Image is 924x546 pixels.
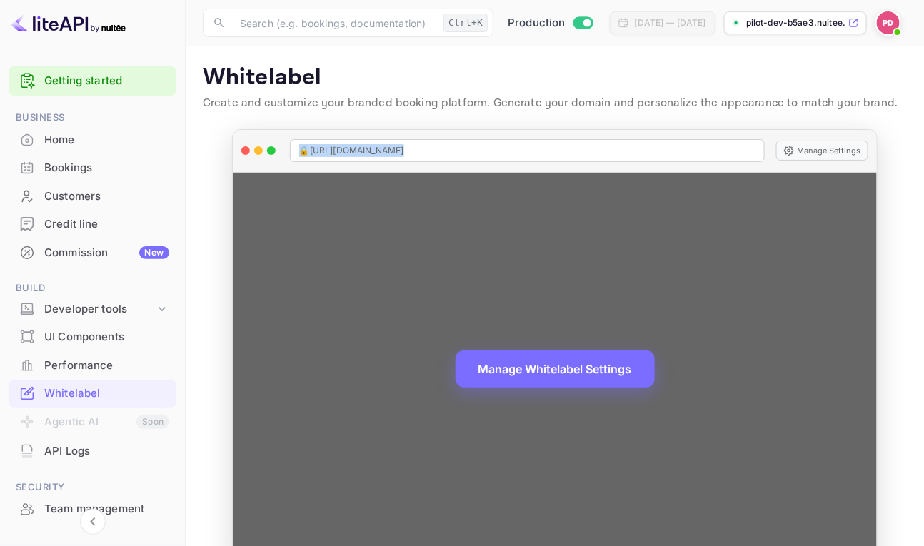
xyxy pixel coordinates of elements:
[443,14,488,32] div: Ctrl+K
[9,438,176,465] div: API Logs
[9,438,176,464] a: API Logs
[9,323,176,350] a: UI Components
[746,16,845,29] p: pilot-dev-b5ae3.nuitee...
[231,9,438,37] input: Search (e.g. bookings, documentation)
[9,66,176,96] div: Getting started
[44,73,169,89] a: Getting started
[11,11,126,34] img: LiteAPI logo
[9,183,176,209] a: Customers
[877,11,900,34] img: Pilot Dev
[9,239,176,267] div: CommissionNew
[9,154,176,182] div: Bookings
[9,211,176,238] div: Credit line
[9,380,176,408] div: Whitelabel
[44,329,169,345] div: UI Components
[44,160,169,176] div: Bookings
[9,280,176,296] span: Build
[9,126,176,154] div: Home
[44,216,169,233] div: Credit line
[9,183,176,211] div: Customers
[139,246,169,259] div: New
[9,323,176,351] div: UI Components
[44,132,169,148] div: Home
[9,495,176,523] div: Team management
[44,245,169,261] div: Commission
[9,239,176,266] a: CommissionNew
[9,297,176,322] div: Developer tools
[9,154,176,181] a: Bookings
[776,141,868,161] button: Manage Settings
[9,480,176,495] span: Security
[9,126,176,153] a: Home
[508,15,566,31] span: Production
[44,301,155,318] div: Developer tools
[44,358,169,374] div: Performance
[9,380,176,406] a: Whitelabel
[9,110,176,126] span: Business
[44,188,169,205] div: Customers
[299,144,404,157] span: 🔒 [URL][DOMAIN_NAME]
[502,15,598,31] div: Switch to Sandbox mode
[9,352,176,378] a: Performance
[203,95,907,112] p: Create and customize your branded booking platform. Generate your domain and personalize the appe...
[203,64,907,92] p: Whitelabel
[9,352,176,380] div: Performance
[9,495,176,522] a: Team management
[44,501,169,517] div: Team management
[44,443,169,460] div: API Logs
[80,509,106,535] button: Collapse navigation
[456,350,655,388] button: Manage Whitelabel Settings
[44,385,169,402] div: Whitelabel
[635,16,706,29] div: [DATE] — [DATE]
[9,211,176,237] a: Credit line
